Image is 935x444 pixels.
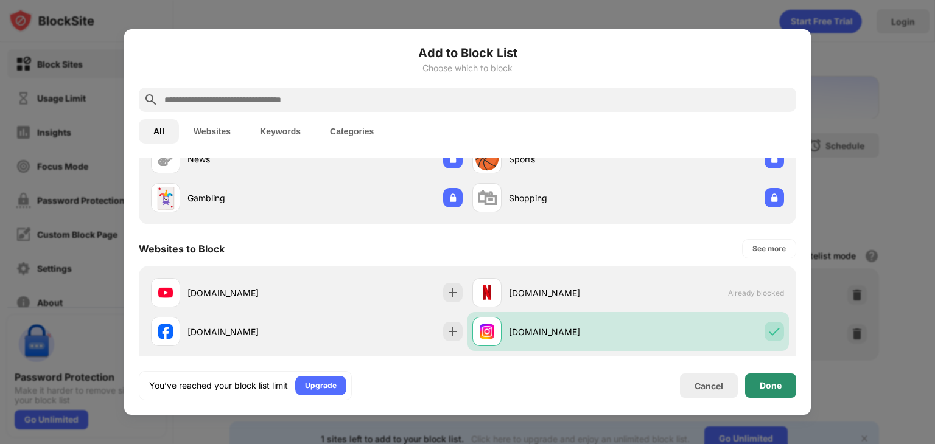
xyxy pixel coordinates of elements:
[179,119,245,144] button: Websites
[509,153,628,165] div: Sports
[144,92,158,107] img: search.svg
[155,147,176,172] div: 🗞
[149,380,288,392] div: You’ve reached your block list limit
[695,381,723,391] div: Cancel
[480,324,494,339] img: favicons
[153,186,178,210] div: 🃏
[158,285,173,300] img: favicons
[305,380,337,392] div: Upgrade
[139,119,179,144] button: All
[187,192,307,204] div: Gambling
[474,147,500,172] div: 🏀
[509,286,628,299] div: [DOMAIN_NAME]
[509,192,628,204] div: Shopping
[477,186,497,210] div: 🛍
[139,243,225,255] div: Websites to Block
[139,63,796,73] div: Choose which to block
[139,44,796,62] h6: Add to Block List
[187,153,307,165] div: News
[187,325,307,338] div: [DOMAIN_NAME]
[752,243,786,255] div: See more
[509,325,628,338] div: [DOMAIN_NAME]
[728,288,784,297] span: Already blocked
[315,119,388,144] button: Categories
[158,324,173,339] img: favicons
[187,286,307,299] div: [DOMAIN_NAME]
[760,381,782,390] div: Done
[245,119,315,144] button: Keywords
[480,285,494,300] img: favicons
